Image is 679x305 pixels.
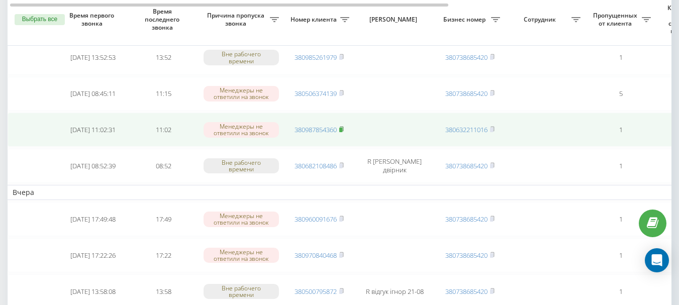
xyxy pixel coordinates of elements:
a: 380970840468 [295,251,337,260]
td: 11:15 [128,77,199,111]
span: Сотрудник [510,16,571,24]
td: [DATE] 13:52:53 [58,41,128,75]
span: Причина пропуска звонка [204,12,270,27]
div: Вне рабочего времени [204,284,279,299]
div: Менеджеры не ответили на звонок [204,122,279,137]
span: [PERSON_NAME] [363,16,426,24]
td: 1 [586,113,656,147]
td: 1 [586,41,656,75]
div: Open Intercom Messenger [645,248,669,272]
td: [DATE] 17:49:48 [58,202,128,236]
a: 380506374139 [295,89,337,98]
span: Пропущенных от клиента [591,12,642,27]
div: Менеджеры не ответили на звонок [204,212,279,227]
a: 380738685420 [445,89,488,98]
a: 380500795872 [295,287,337,296]
a: 380738685420 [445,287,488,296]
div: Менеджеры не ответили на звонок [204,248,279,263]
td: [DATE] 08:45:11 [58,77,128,111]
a: 380738685420 [445,251,488,260]
span: Номер клиента [289,16,340,24]
td: 17:22 [128,238,199,272]
td: 1 [586,238,656,272]
a: 380682108486 [295,161,337,170]
a: 380985261979 [295,53,337,62]
td: [DATE] 11:02:31 [58,113,128,147]
td: 17:49 [128,202,199,236]
a: 380987854360 [295,125,337,134]
div: Вне рабочего времени [204,158,279,173]
a: 380960091676 [295,215,337,224]
td: 1 [586,149,656,183]
a: 380738685420 [445,161,488,170]
td: 1 [586,202,656,236]
div: Вне рабочего времени [204,50,279,65]
td: 08:52 [128,149,199,183]
td: [DATE] 17:22:26 [58,238,128,272]
span: Время последнего звонка [136,8,190,31]
td: [DATE] 08:52:39 [58,149,128,183]
td: R [PERSON_NAME] двірник [354,149,435,183]
button: Выбрать все [15,14,65,25]
a: 380738685420 [445,215,488,224]
span: Время первого звонка [66,12,120,27]
td: 13:52 [128,41,199,75]
a: 380738685420 [445,53,488,62]
a: 380632211016 [445,125,488,134]
span: Бизнес номер [440,16,491,24]
td: 11:02 [128,113,199,147]
td: 5 [586,77,656,111]
div: Менеджеры не ответили на звонок [204,86,279,101]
